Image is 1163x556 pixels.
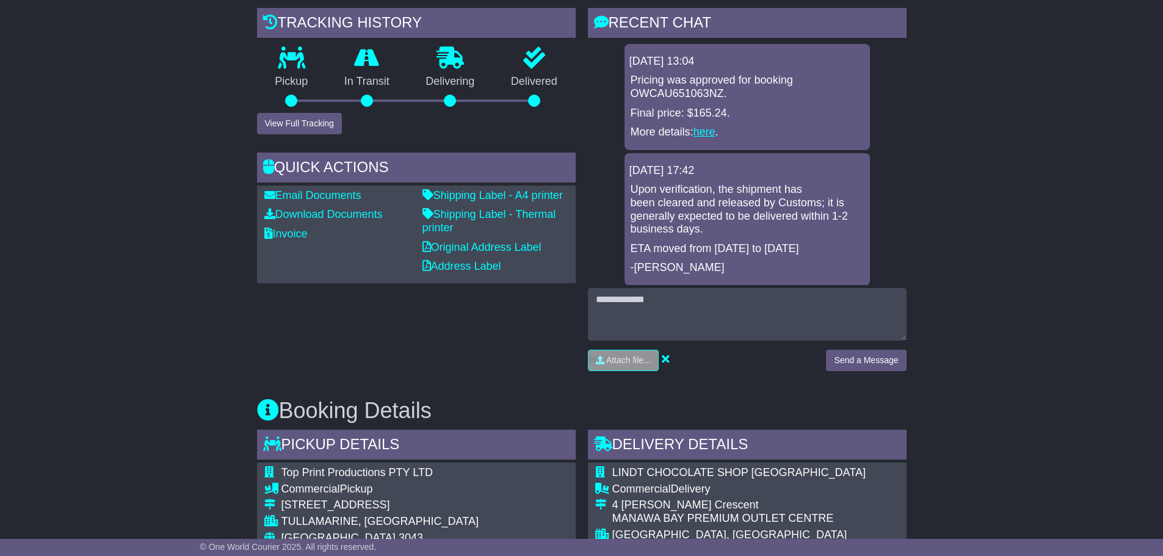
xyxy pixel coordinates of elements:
[281,532,396,544] span: [GEOGRAPHIC_DATA]
[257,75,327,88] p: Pickup
[588,8,907,41] div: RECENT CHAT
[631,126,864,139] p: More details: .
[399,532,423,544] span: 3043
[281,483,479,496] div: Pickup
[326,75,408,88] p: In Transit
[612,512,866,525] div: MANAWA BAY PREMIUM OUTLET CENTRE
[264,208,383,220] a: Download Documents
[612,483,866,496] div: Delivery
[631,261,864,275] p: -[PERSON_NAME]
[281,515,479,529] div: TULLAMARINE, [GEOGRAPHIC_DATA]
[612,466,866,478] span: LINDT CHOCOLATE SHOP [GEOGRAPHIC_DATA]
[257,153,576,186] div: Quick Actions
[493,75,576,88] p: Delivered
[422,189,563,201] a: Shipping Label - A4 printer
[694,126,716,138] a: here
[422,208,556,234] a: Shipping Label - Thermal printer
[264,189,361,201] a: Email Documents
[629,55,865,68] div: [DATE] 13:04
[422,260,501,272] a: Address Label
[631,183,864,236] p: Upon verification, the shipment has been cleared and released by Customs; it is generally expecte...
[281,483,340,495] span: Commercial
[588,430,907,463] div: Delivery Details
[408,75,493,88] p: Delivering
[631,74,864,100] p: Pricing was approved for booking OWCAU651063NZ.
[257,430,576,463] div: Pickup Details
[422,241,542,253] a: Original Address Label
[264,228,308,240] a: Invoice
[257,113,342,134] button: View Full Tracking
[612,483,671,495] span: Commercial
[826,350,906,371] button: Send a Message
[629,164,865,178] div: [DATE] 17:42
[257,8,576,41] div: Tracking history
[612,529,866,542] div: [GEOGRAPHIC_DATA], [GEOGRAPHIC_DATA]
[281,499,479,512] div: [STREET_ADDRESS]
[631,242,864,256] p: ETA moved from [DATE] to [DATE]
[612,499,866,512] div: 4 [PERSON_NAME] Crescent
[631,107,864,120] p: Final price: $165.24.
[281,466,433,478] span: Top Print Productions PTY LTD
[200,542,377,552] span: © One World Courier 2025. All rights reserved.
[257,399,907,423] h3: Booking Details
